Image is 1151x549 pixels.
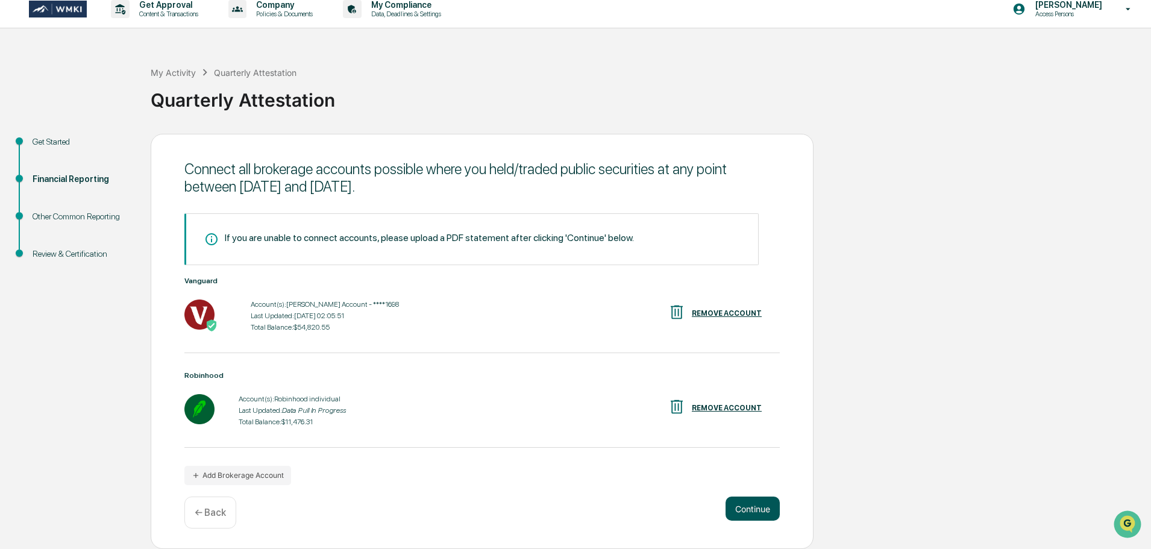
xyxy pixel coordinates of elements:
span: Attestations [99,152,149,164]
div: Last Updated: [DATE] 02:05:51 [251,312,399,320]
div: Connect all brokerage accounts possible where you held/traded public securities at any point betw... [184,160,780,195]
button: Start new chat [205,96,219,110]
img: Active [205,319,218,331]
div: Quarterly Attestation [151,80,1145,111]
button: Add Brokerage Account [184,466,291,485]
div: 🗄️ [87,153,97,163]
div: Financial Reporting [33,173,131,186]
div: We're available if you need us! [41,104,152,114]
div: Start new chat [41,92,198,104]
span: Pylon [120,204,146,213]
p: How can we help? [12,25,219,45]
div: REMOVE ACCOUNT [692,309,762,318]
a: 🔎Data Lookup [7,170,81,192]
div: Other Common Reporting [33,210,131,223]
div: Get Started [33,136,131,148]
div: Vanguard [184,277,780,285]
div: 🔎 [12,176,22,186]
div: Total Balance: $54,820.55 [251,323,399,331]
p: Access Persons [1026,10,1108,18]
div: Quarterly Attestation [214,67,296,78]
img: logo [29,1,87,18]
div: Account(s): [PERSON_NAME] Account - ****1698 [251,300,399,309]
i: Data Pull In Progress [282,406,346,415]
span: Data Lookup [24,175,76,187]
img: REMOVE ACCOUNT [668,398,686,416]
span: Preclearance [24,152,78,164]
img: Vanguard - Active [184,300,215,330]
p: Content & Transactions [130,10,204,18]
div: Review & Certification [33,248,131,260]
img: 1746055101610-c473b297-6a78-478c-a979-82029cc54cd1 [12,92,34,114]
button: Continue [726,497,780,521]
div: Robinhood [184,371,780,380]
a: Powered byPylon [85,204,146,213]
img: REMOVE ACCOUNT [668,303,686,321]
div: Account(s): Robinhood individual [239,395,346,403]
p: Policies & Documents [246,10,319,18]
div: Last Updated: [239,406,346,415]
a: 🗄️Attestations [83,147,154,169]
div: REMOVE ACCOUNT [692,404,762,412]
img: Robinhood - Data Pull In Progress [184,394,215,424]
div: 🖐️ [12,153,22,163]
div: Total Balance: $11,476.31 [239,418,346,426]
div: If you are unable to connect accounts, please upload a PDF statement after clicking 'Continue' be... [225,232,634,243]
iframe: Open customer support [1112,509,1145,542]
p: ← Back [195,507,226,518]
a: 🖐️Preclearance [7,147,83,169]
p: Data, Deadlines & Settings [362,10,447,18]
div: My Activity [151,67,196,78]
